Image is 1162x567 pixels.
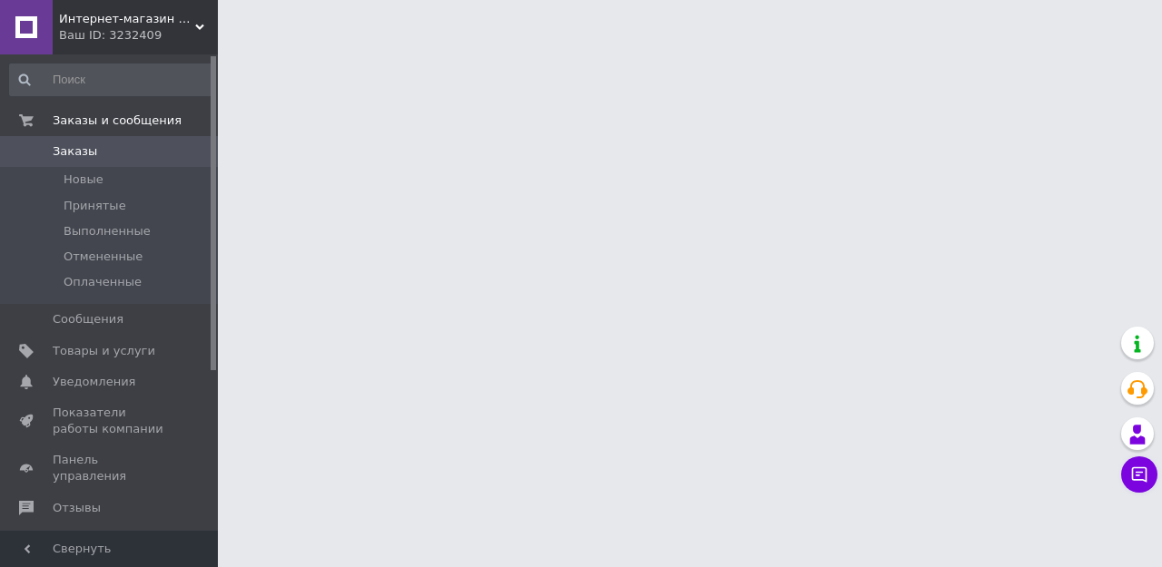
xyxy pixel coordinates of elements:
span: Новые [64,171,103,188]
span: Товары и услуги [53,343,155,359]
span: Уведомления [53,374,135,390]
span: Выполненные [64,223,151,240]
div: Ваш ID: 3232409 [59,27,218,44]
input: Поиск [9,64,214,96]
span: Сообщения [53,311,123,327]
span: Показатели работы компании [53,405,168,437]
span: Оплаченные [64,274,142,290]
button: Чат с покупателем [1121,456,1157,493]
span: Панель управления [53,452,168,484]
span: Заказы [53,143,97,160]
span: Отмененные [64,249,143,265]
span: Принятые [64,198,126,214]
span: Интернет-магазин "Find Pack" [59,11,195,27]
span: Отзывы [53,500,101,516]
span: Заказы и сообщения [53,112,182,129]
